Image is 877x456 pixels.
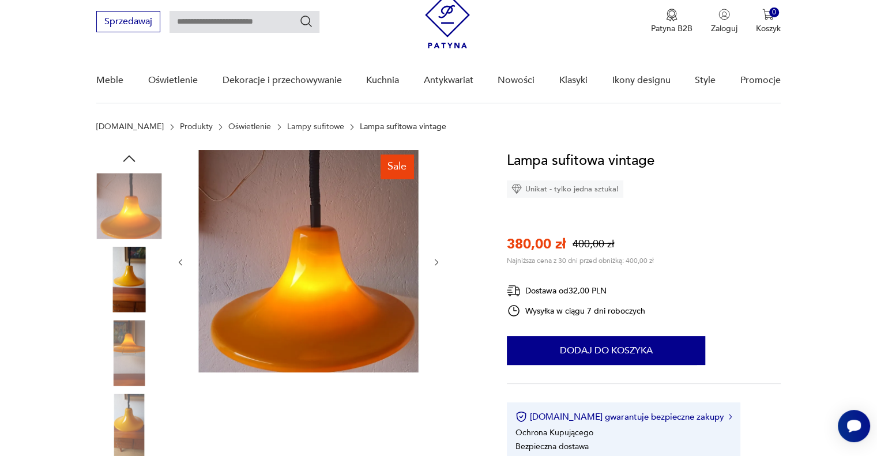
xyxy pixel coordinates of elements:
a: Oświetlenie [228,122,271,131]
img: Zdjęcie produktu Lampa sufitowa vintage [96,247,162,312]
div: Sale [381,154,413,179]
img: Ikona diamentu [511,184,522,194]
a: Produkty [180,122,213,131]
p: Patyna B2B [651,23,692,34]
a: [DOMAIN_NAME] [96,122,164,131]
p: 400,00 zł [573,237,614,251]
img: Ikonka użytkownika [718,9,730,20]
img: Ikona dostawy [507,284,521,298]
p: 380,00 zł [507,235,566,254]
div: 0 [769,7,779,17]
button: 0Koszyk [756,9,781,34]
img: Ikona strzałki w prawo [729,414,732,420]
button: Zaloguj [711,9,737,34]
p: Zaloguj [711,23,737,34]
iframe: Smartsupp widget button [838,410,870,442]
li: Ochrona Kupującego [515,427,593,438]
p: Najniższa cena z 30 dni przed obniżką: 400,00 zł [507,256,654,265]
img: Ikona certyfikatu [515,411,527,423]
button: Patyna B2B [651,9,692,34]
a: Klasyki [559,58,588,103]
a: Meble [96,58,123,103]
img: Zdjęcie produktu Lampa sufitowa vintage [96,173,162,239]
p: Lampa sufitowa vintage [360,122,446,131]
button: Dodaj do koszyka [507,336,705,365]
img: Zdjęcie produktu Lampa sufitowa vintage [197,150,420,372]
a: Lampy sufitowe [287,122,344,131]
a: Dekoracje i przechowywanie [222,58,341,103]
a: Oświetlenie [148,58,198,103]
li: Bezpieczna dostawa [515,441,589,452]
div: Dostawa od 32,00 PLN [507,284,645,298]
a: Sprzedawaj [96,18,160,27]
button: [DOMAIN_NAME] gwarantuje bezpieczne zakupy [515,411,732,423]
p: Koszyk [756,23,781,34]
img: Zdjęcie produktu Lampa sufitowa vintage [96,320,162,386]
img: Ikona medalu [666,9,677,21]
a: Ikony designu [612,58,670,103]
button: Szukaj [299,14,313,28]
a: Kuchnia [366,58,399,103]
button: Sprzedawaj [96,11,160,32]
a: Antykwariat [424,58,473,103]
a: Style [695,58,716,103]
div: Wysyłka w ciągu 7 dni roboczych [507,304,645,318]
a: Ikona medaluPatyna B2B [651,9,692,34]
a: Promocje [740,58,781,103]
img: Ikona koszyka [762,9,774,20]
h1: Lampa sufitowa vintage [507,150,654,172]
div: Unikat - tylko jedna sztuka! [507,180,623,198]
a: Nowości [498,58,535,103]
